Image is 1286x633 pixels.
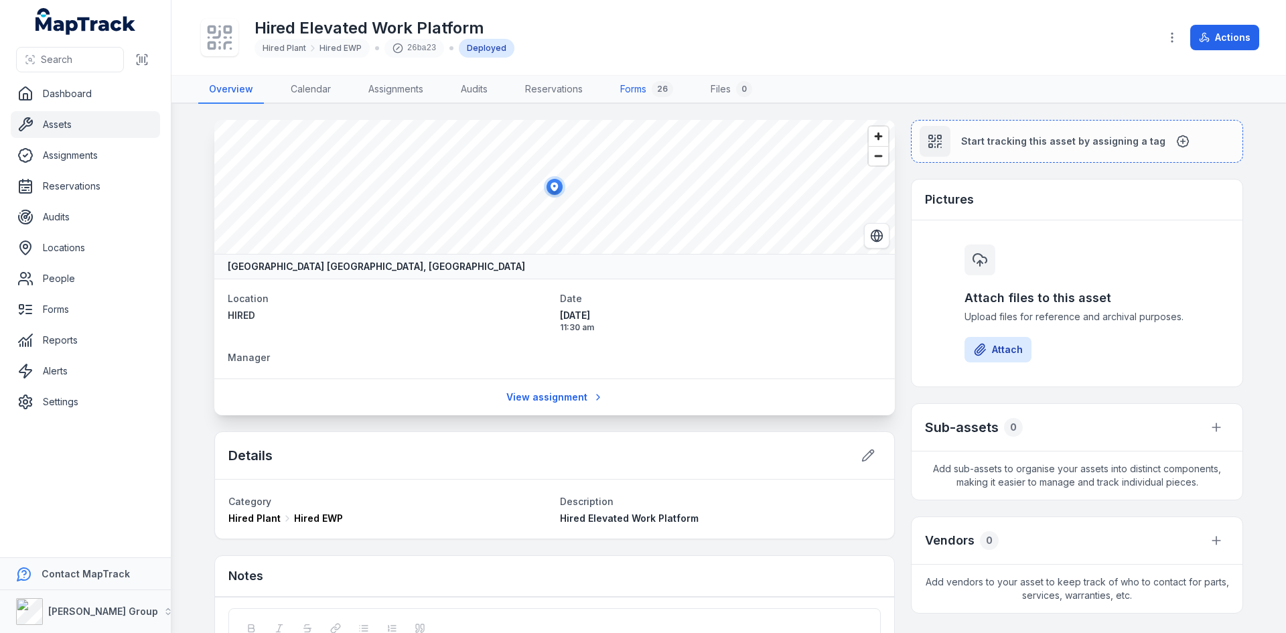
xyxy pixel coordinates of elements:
[1004,418,1023,437] div: 0
[11,327,160,354] a: Reports
[42,568,130,579] strong: Contact MapTrack
[11,234,160,261] a: Locations
[736,81,752,97] div: 0
[925,531,975,550] h3: Vendors
[925,190,974,209] h3: Pictures
[11,142,160,169] a: Assignments
[869,127,888,146] button: Zoom in
[652,81,673,97] div: 26
[228,446,273,465] h2: Details
[198,76,264,104] a: Overview
[912,451,1242,500] span: Add sub-assets to organise your assets into distinct components, making it easier to manage and t...
[700,76,763,104] a: Files0
[11,389,160,415] a: Settings
[41,53,72,66] span: Search
[35,8,136,35] a: MapTrack
[459,39,514,58] div: Deployed
[925,418,999,437] h2: Sub-assets
[319,43,362,54] span: Hired EWP
[911,120,1243,163] button: Start tracking this asset by assigning a tag
[228,567,263,585] h3: Notes
[228,512,281,525] span: Hired Plant
[11,358,160,384] a: Alerts
[228,496,271,507] span: Category
[964,337,1031,362] button: Attach
[869,146,888,165] button: Zoom out
[228,352,270,363] span: Manager
[560,322,881,333] span: 11:30 am
[214,120,895,254] canvas: Map
[358,76,434,104] a: Assignments
[961,135,1165,148] span: Start tracking this asset by assigning a tag
[11,80,160,107] a: Dashboard
[560,496,614,507] span: Description
[912,565,1242,613] span: Add vendors to your asset to keep track of who to contact for parts, services, warranties, etc.
[560,512,699,524] span: Hired Elevated Work Platform
[610,76,684,104] a: Forms26
[450,76,498,104] a: Audits
[11,173,160,200] a: Reservations
[964,310,1190,324] span: Upload files for reference and archival purposes.
[228,309,549,322] a: HIRED
[280,76,342,104] a: Calendar
[228,293,269,304] span: Location
[384,39,444,58] div: 26ba23
[294,512,343,525] span: Hired EWP
[1190,25,1259,50] button: Actions
[11,265,160,292] a: People
[228,309,255,321] span: HIRED
[560,309,881,322] span: [DATE]
[980,531,999,550] div: 0
[263,43,306,54] span: Hired Plant
[255,17,514,39] h1: Hired Elevated Work Platform
[560,309,881,333] time: 7/23/2025, 11:30:39 AM
[560,293,582,304] span: Date
[11,204,160,230] a: Audits
[11,111,160,138] a: Assets
[228,260,525,273] strong: [GEOGRAPHIC_DATA] [GEOGRAPHIC_DATA], [GEOGRAPHIC_DATA]
[498,384,612,410] a: View assignment
[514,76,593,104] a: Reservations
[864,223,889,249] button: Switch to Satellite View
[964,289,1190,307] h3: Attach files to this asset
[16,47,124,72] button: Search
[11,296,160,323] a: Forms
[48,606,158,617] strong: [PERSON_NAME] Group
